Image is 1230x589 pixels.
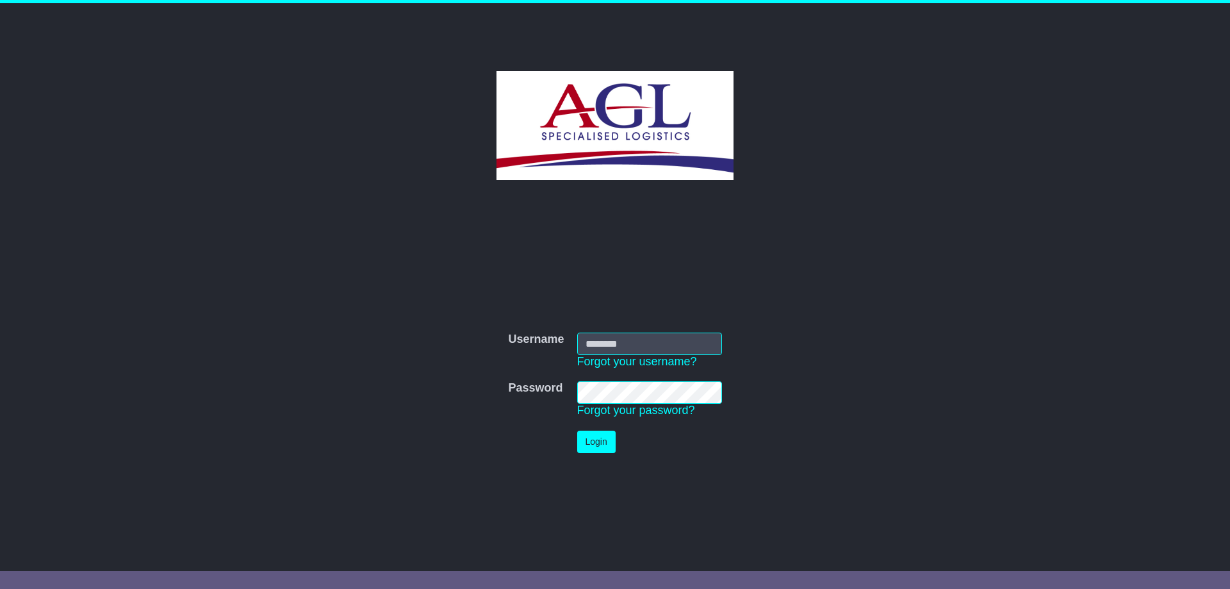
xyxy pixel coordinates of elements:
[496,71,733,180] img: AGL SPECIALISED LOGISTICS
[577,431,616,453] button: Login
[577,355,697,368] a: Forgot your username?
[508,381,562,395] label: Password
[577,404,695,417] a: Forgot your password?
[508,333,564,347] label: Username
